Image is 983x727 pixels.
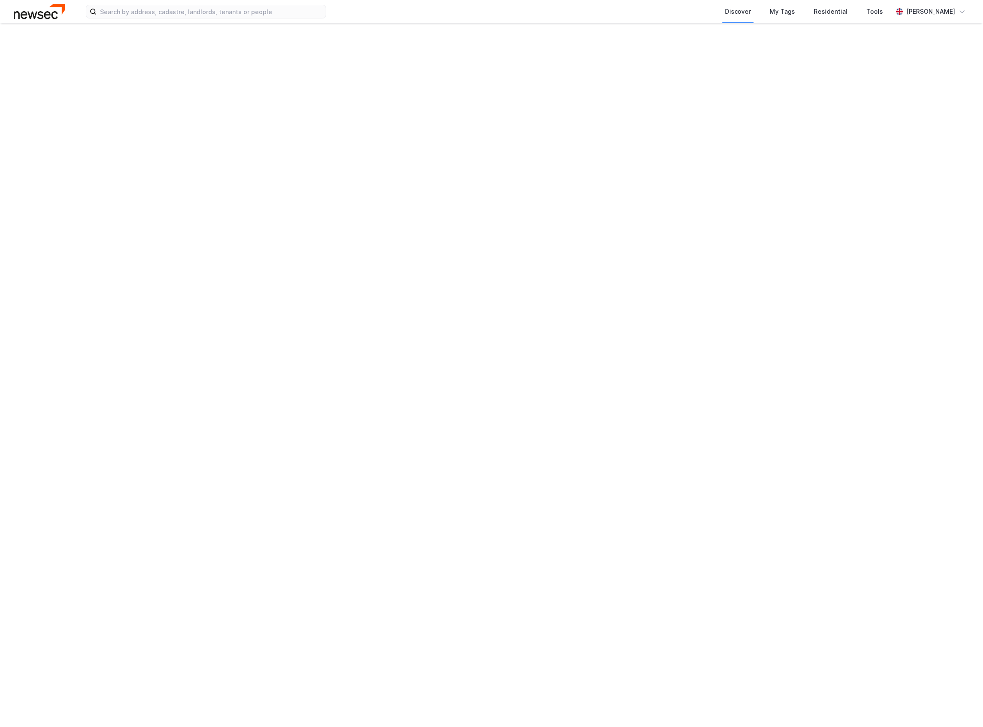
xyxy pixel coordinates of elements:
[867,6,883,17] div: Tools
[770,6,795,17] div: My Tags
[725,6,751,17] div: Discover
[907,6,956,17] div: [PERSON_NAME]
[14,4,65,19] img: newsec-logo.f6e21ccffca1b3a03d2d.png
[814,6,848,17] div: Residential
[97,5,326,18] input: Search by address, cadastre, landlords, tenants or people
[940,686,983,727] iframe: Chat Widget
